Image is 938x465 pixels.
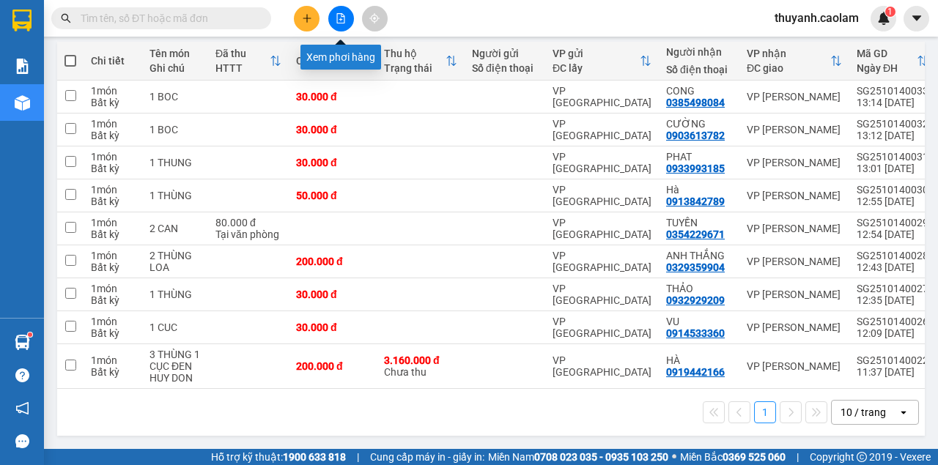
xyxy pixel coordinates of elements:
[362,6,388,31] button: aim
[910,12,923,25] span: caret-down
[857,48,917,59] div: Mã GD
[553,354,651,378] div: VP [GEOGRAPHIC_DATA]
[91,163,135,174] div: Bất kỳ
[747,289,842,300] div: VP [PERSON_NAME]
[747,190,842,201] div: VP [PERSON_NAME]
[553,151,651,174] div: VP [GEOGRAPHIC_DATA]
[666,85,732,97] div: CONG
[553,217,651,240] div: VP [GEOGRAPHIC_DATA]
[680,449,786,465] span: Miền Bắc
[15,368,29,382] span: question-circle
[666,354,732,366] div: HÀ
[553,184,651,207] div: VP [GEOGRAPHIC_DATA]
[666,118,732,130] div: CƯỜNG
[747,62,830,74] div: ĐC giao
[15,95,30,111] img: warehouse-icon
[747,256,842,267] div: VP [PERSON_NAME]
[857,118,928,130] div: SG2510140032
[377,42,465,81] th: Toggle SortBy
[149,190,201,201] div: 1 THÙNG
[763,9,871,27] span: thuyanh.caolam
[747,91,842,103] div: VP [PERSON_NAME]
[666,130,725,141] div: 0903613782
[15,335,30,350] img: warehouse-icon
[857,184,928,196] div: SG2510140030
[885,7,895,17] sup: 1
[553,283,651,306] div: VP [GEOGRAPHIC_DATA]
[91,316,135,327] div: 1 món
[357,449,359,465] span: |
[215,228,281,240] div: Tại văn phòng
[384,48,446,59] div: Thu hộ
[81,10,254,26] input: Tìm tên, số ĐT hoặc mã đơn
[841,405,886,420] div: 10 / trang
[91,130,135,141] div: Bất kỳ
[91,184,135,196] div: 1 món
[857,217,928,228] div: SG2510140029
[149,349,201,372] div: 3 THÙNG 1 CỤC ĐEN
[857,327,928,339] div: 12:09 [DATE]
[296,157,369,168] div: 30.000 đ
[91,354,135,366] div: 1 món
[91,283,135,294] div: 1 món
[672,454,676,460] span: ⚪️
[472,48,538,59] div: Người gửi
[747,124,842,135] div: VP [PERSON_NAME]
[857,354,928,366] div: SG2510140022
[294,6,320,31] button: plus
[149,124,201,135] div: 1 BOC
[857,452,867,462] span: copyright
[208,42,289,81] th: Toggle SortBy
[747,223,842,234] div: VP [PERSON_NAME]
[898,406,909,418] svg: open
[296,124,369,135] div: 30.000 đ
[857,366,928,378] div: 11:37 [DATE]
[61,13,71,23] span: search
[149,289,201,300] div: 1 THÙNG
[857,228,928,240] div: 12:54 [DATE]
[666,316,732,327] div: VU
[12,10,32,31] img: logo-vxr
[666,46,732,58] div: Người nhận
[91,55,135,67] div: Chi tiết
[857,294,928,306] div: 12:35 [DATE]
[747,48,830,59] div: VP nhận
[336,13,346,23] span: file-add
[296,190,369,201] div: 50.000 đ
[283,451,346,463] strong: 1900 633 818
[739,42,849,81] th: Toggle SortBy
[91,250,135,261] div: 1 món
[857,151,928,163] div: SG2510140031
[296,91,369,103] div: 30.000 đ
[747,157,842,168] div: VP [PERSON_NAME]
[149,223,201,234] div: 2 CAN
[545,42,659,81] th: Toggle SortBy
[747,321,842,333] div: VP [PERSON_NAME]
[857,250,928,261] div: SG2510140028
[15,401,29,415] span: notification
[149,91,201,103] div: 1 BOC
[91,217,135,228] div: 1 món
[553,85,651,108] div: VP [GEOGRAPHIC_DATA]
[723,451,786,463] strong: 0369 525 060
[877,12,890,25] img: icon-new-feature
[91,366,135,378] div: Bất kỳ
[553,118,651,141] div: VP [GEOGRAPHIC_DATA]
[534,451,668,463] strong: 0708 023 035 - 0935 103 250
[666,151,732,163] div: PHAT
[553,48,640,59] div: VP gửi
[296,360,369,372] div: 200.000 đ
[296,321,369,333] div: 30.000 đ
[302,13,312,23] span: plus
[666,228,725,240] div: 0354229671
[553,316,651,339] div: VP [GEOGRAPHIC_DATA]
[666,64,732,75] div: Số điện thoại
[857,283,928,294] div: SG2510140027
[754,401,776,423] button: 1
[553,62,640,74] div: ĐC lấy
[369,13,380,23] span: aim
[666,196,725,207] div: 0913842789
[215,48,270,59] div: Đã thu
[328,6,354,31] button: file-add
[666,294,725,306] div: 0932929209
